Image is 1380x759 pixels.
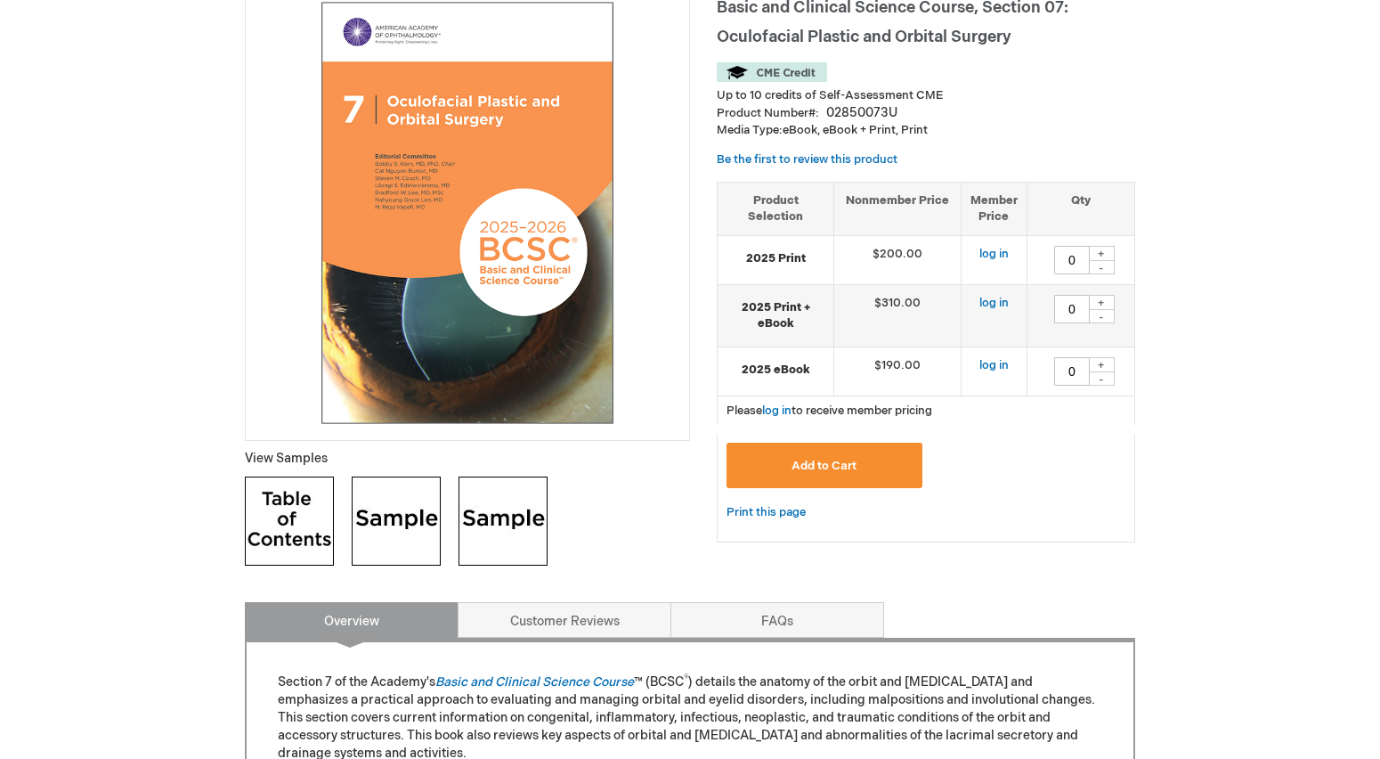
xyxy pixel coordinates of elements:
a: log in [979,358,1009,372]
div: - [1088,260,1115,274]
input: Qty [1054,295,1090,323]
img: Click to view [459,477,548,566]
a: Customer Reviews [458,602,671,638]
a: log in [979,296,1009,310]
sup: ® [684,673,688,684]
div: + [1088,295,1115,310]
div: + [1088,357,1115,372]
div: + [1088,246,1115,261]
a: log in [979,247,1009,261]
a: Print this page [727,502,806,524]
a: Be the first to review this product [717,152,897,167]
input: Qty [1054,246,1090,274]
strong: 2025 Print [727,250,824,267]
strong: 2025 Print + eBook [727,299,824,332]
div: - [1088,309,1115,323]
td: $200.00 [834,235,962,284]
th: Member Price [961,182,1027,235]
div: 02850073U [826,104,897,122]
span: Please to receive member pricing [727,404,932,418]
img: CME Credit [717,62,827,82]
span: Add to Cart [791,459,856,473]
img: Click to view [352,477,441,566]
td: $190.00 [834,347,962,396]
li: Up to 10 credits of Self-Assessment CME [717,87,1135,104]
strong: 2025 eBook [727,362,824,379]
p: eBook, eBook + Print, Print [717,122,1135,139]
a: Basic and Clinical Science Course [435,674,634,690]
strong: Media Type: [717,123,783,137]
button: Add to Cart [727,443,922,488]
a: FAQs [670,602,884,638]
a: Overview [245,602,459,638]
input: Qty [1054,357,1090,386]
img: Click to view [245,477,334,566]
strong: Product Number [717,106,819,120]
td: $310.00 [834,284,962,347]
p: View Samples [245,450,690,468]
th: Nonmember Price [834,182,962,235]
div: - [1088,371,1115,386]
th: Qty [1027,182,1134,235]
a: log in [762,404,791,418]
th: Product Selection [718,182,834,235]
